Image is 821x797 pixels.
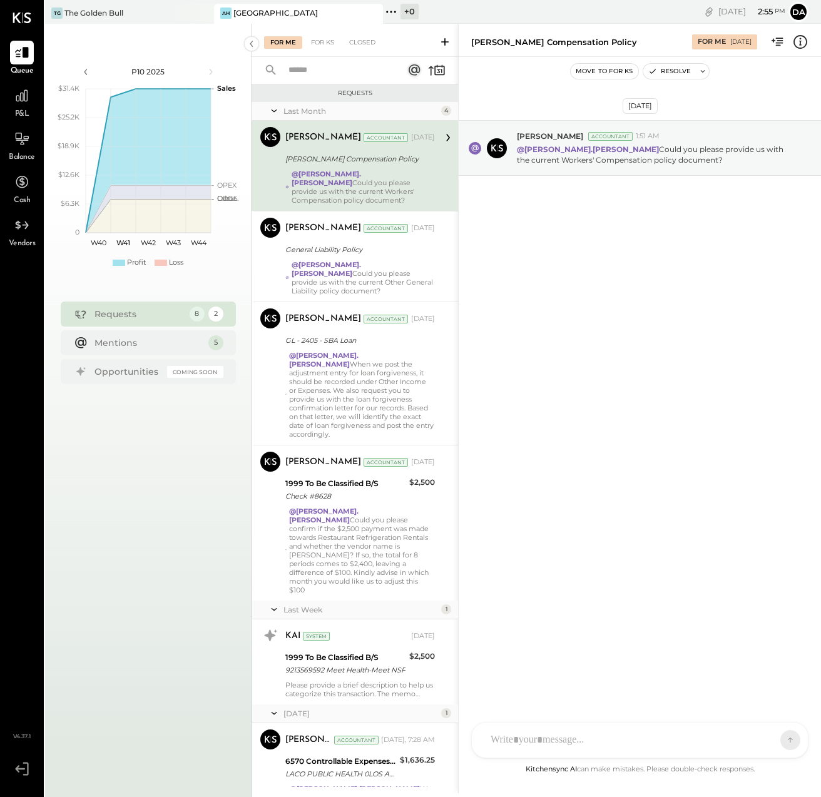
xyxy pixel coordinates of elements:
div: 2 [208,307,223,322]
div: For Me [698,37,726,47]
strong: @[PERSON_NAME].[PERSON_NAME] [292,170,361,187]
div: Closed [343,36,382,49]
div: Could you please provide us with the current Workers' Compensation policy document? [292,170,435,205]
div: Accountant [364,458,408,467]
div: TG [51,8,63,19]
text: W41 [116,238,130,247]
div: [DATE] [283,708,438,719]
text: W42 [141,238,156,247]
div: 5 [208,335,223,350]
div: Accountant [334,736,379,744]
div: [GEOGRAPHIC_DATA] [233,8,318,18]
div: $1,636.25 [400,754,435,766]
div: For Me [264,36,302,49]
button: Resolve [643,64,696,79]
div: [DATE] [623,98,658,114]
div: Coming Soon [167,366,223,378]
div: For KS [305,36,340,49]
div: [PERSON_NAME] [285,222,361,235]
div: 1 [441,604,451,614]
button: da [788,2,808,22]
text: $12.6K [58,170,79,179]
div: 8 [190,307,205,322]
div: Mentions [94,337,202,349]
div: [DATE] [718,6,785,18]
div: [DATE] [411,133,435,143]
strong: @[PERSON_NAME].[PERSON_NAME] [289,351,359,368]
div: Could you please confirm if the $2,500 payment was made towards Restaurant Refrigeration Rentals ... [289,507,435,594]
text: $18.9K [58,141,79,150]
span: Balance [9,152,35,163]
a: P&L [1,84,43,120]
a: Balance [1,127,43,163]
p: Could you please provide us with the current Workers' Compensation policy document? [517,144,797,165]
div: [PERSON_NAME] [285,734,332,746]
text: W40 [90,238,106,247]
span: 1:51 AM [636,131,660,141]
div: System [303,632,330,641]
text: $6.3K [61,199,79,208]
div: [DATE] [411,631,435,641]
div: 1 [441,708,451,718]
a: Cash [1,170,43,206]
div: $2,500 [409,650,435,662]
div: copy link [703,5,715,18]
div: [PERSON_NAME] [285,131,361,144]
span: [PERSON_NAME] [517,131,583,141]
strong: @[PERSON_NAME].[PERSON_NAME] [290,784,420,793]
div: Loss [169,258,183,268]
button: Move to for ks [571,64,638,79]
text: $25.2K [58,113,79,121]
div: Profit [127,258,146,268]
strong: @[PERSON_NAME].[PERSON_NAME] [289,507,359,524]
div: Accountant [364,133,408,142]
div: + 0 [400,4,419,19]
div: [DATE] [411,314,435,324]
div: Check #8628 [285,490,405,502]
div: P10 2025 [95,66,201,77]
div: Requests [258,89,452,98]
text: 0 [75,228,79,236]
text: $31.4K [58,84,79,93]
div: GL - 2405 - SBA Loan [285,334,431,347]
div: 1999 To Be Classified B/S [285,477,405,490]
span: Vendors [9,238,36,250]
strong: @[PERSON_NAME].[PERSON_NAME] [517,145,659,154]
div: 1999 To Be Classified B/S [285,651,405,664]
span: P&L [15,109,29,120]
div: Last Month [283,106,438,116]
div: KAI [285,630,300,642]
div: AH [220,8,232,19]
text: Occu... [217,194,238,203]
div: Accountant [364,315,408,323]
div: The Golden Bull [64,8,123,18]
div: Requests [94,308,183,320]
div: [DATE] [730,38,752,46]
div: LACO PUBLIC HEALTH 0LOS ANGELES [GEOGRAPHIC_DATA] XXXX3004 [285,768,396,780]
text: OPEX [217,181,237,190]
text: Sales [217,84,236,93]
text: W43 [166,238,181,247]
div: 9213569592 Meet Health-Meet NSF [285,664,405,676]
div: $2,500 [409,476,435,489]
div: [DATE] [411,457,435,467]
a: Queue [1,41,43,77]
div: 6570 Controllable Expenses:General & Administrative Expenses:License & Permits [285,755,396,768]
div: Accountant [364,224,408,233]
div: [PERSON_NAME] Compensation Policy [471,36,637,48]
div: [PERSON_NAME] Compensation Policy [285,153,431,165]
div: Last Week [283,604,438,615]
div: [PERSON_NAME] [285,456,361,469]
div: [DATE] [411,223,435,233]
strong: @[PERSON_NAME].[PERSON_NAME] [292,260,361,278]
div: Could you please provide us with the current Other General Liability policy document? [292,260,435,295]
div: Accountant [588,132,633,141]
text: W44 [190,238,207,247]
div: Opportunities [94,365,161,378]
div: 4 [441,106,451,116]
div: Please provide a brief description to help us categorize this transaction. The memo might be help... [285,681,435,698]
div: When we post the adjustment entry for loan forgiveness, it should be recorded under Other Income ... [289,351,435,439]
span: Cash [14,195,30,206]
div: [DATE], 7:28 AM [381,735,435,745]
div: General Liability Policy [285,243,431,256]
